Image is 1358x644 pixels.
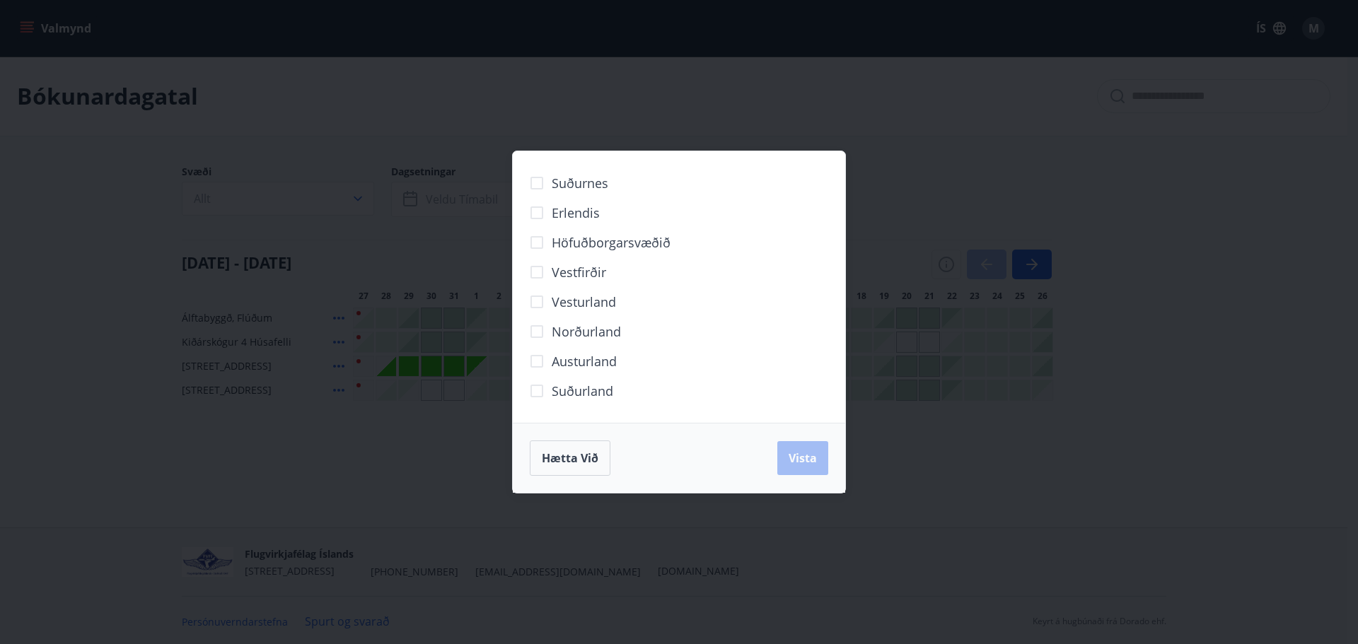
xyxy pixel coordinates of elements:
[552,174,608,192] span: Suðurnes
[552,233,671,252] span: Höfuðborgarsvæðið
[552,293,616,311] span: Vesturland
[552,263,606,281] span: Vestfirðir
[530,440,610,476] button: Hætta við
[542,450,598,466] span: Hætta við
[552,204,600,222] span: Erlendis
[552,352,617,370] span: Austurland
[552,322,621,341] span: Norðurland
[552,382,613,400] span: Suðurland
